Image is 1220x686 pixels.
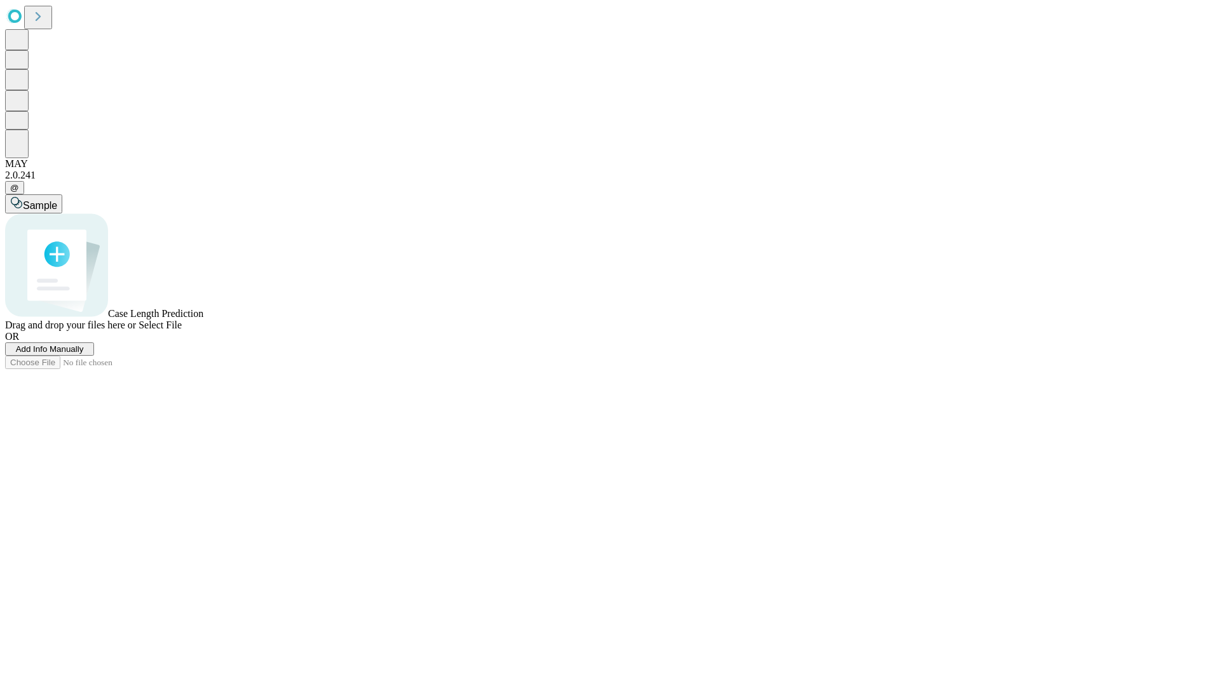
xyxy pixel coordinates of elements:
div: MAY [5,158,1215,170]
span: OR [5,331,19,342]
span: @ [10,183,19,192]
span: Case Length Prediction [108,308,203,319]
span: Sample [23,200,57,211]
button: Sample [5,194,62,213]
span: Select File [139,319,182,330]
span: Add Info Manually [16,344,84,354]
span: Drag and drop your files here or [5,319,136,330]
button: @ [5,181,24,194]
button: Add Info Manually [5,342,94,356]
div: 2.0.241 [5,170,1215,181]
